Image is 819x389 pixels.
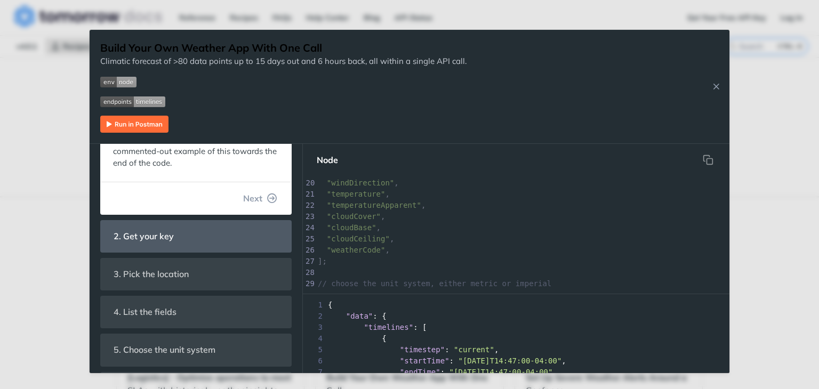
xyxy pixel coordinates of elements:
span: "temperatureApparent" [327,201,421,209]
span: , [318,190,390,198]
section: 3. Pick the location [100,258,292,290]
span: 7 [303,367,326,378]
span: 2. Get your key [106,226,181,247]
span: "timestep" [400,345,445,354]
div: 21 [303,189,314,200]
span: "cloudCeiling" [327,234,390,243]
div: 22 [303,200,314,211]
span: , [318,212,386,221]
div: : , [303,367,729,378]
h1: Build Your Own Weather App With One Call [100,40,467,55]
span: 4. List the fields [106,302,184,322]
div: 24 [303,222,314,233]
span: "temperature" [327,190,386,198]
span: 3 [303,322,326,333]
button: Next [235,188,286,209]
div: 26 [303,245,314,256]
span: 5. Choose the unit system [106,339,223,360]
a: Expand image [100,118,168,128]
span: "current" [454,345,494,354]
span: "data" [346,312,373,320]
span: 5 [303,344,326,355]
div: 28 [303,267,314,278]
span: , [318,179,399,187]
span: "cloudCover" [327,212,381,221]
img: endpoint [100,96,165,107]
p: Climatic forecast of >80 data points up to 15 days out and 6 hours back, all within a single API ... [100,55,467,68]
button: Close Recipe [708,81,724,92]
section: 2. Get your key [100,220,292,253]
div: 27 [303,256,314,267]
div: : [ [303,322,729,333]
span: "startTime" [400,356,449,365]
span: , [318,246,390,254]
section: 5. Choose the unit system [100,334,292,366]
div: : , [303,355,729,367]
span: "[DATE]T14:47:00-04:00" [458,356,561,365]
span: 3. Pick the location [106,264,196,285]
button: Copy [697,149,719,171]
span: "timelines" [364,323,413,331]
span: 1 [303,299,326,311]
span: "cloudBase" [327,223,376,232]
section: 4. List the fields [100,296,292,328]
span: , [318,234,394,243]
div: 29 [303,278,314,289]
span: // choose the unit system, either metric or imperial [318,279,551,288]
span: "weatherCode" [327,246,386,254]
img: Run in Postman [100,116,168,133]
span: "[DATE]T14:47:00-04:00" [449,368,553,376]
div: 23 [303,211,314,222]
span: "windDirection" [327,179,394,187]
span: Expand image [100,76,467,88]
span: Next [243,192,262,205]
img: env [100,77,136,87]
span: 6 [303,355,326,367]
div: { [303,333,729,344]
button: Node [308,149,347,171]
span: 2 [303,311,326,322]
span: 4 [303,333,326,344]
span: , [318,223,381,232]
span: , [318,201,425,209]
div: : { [303,311,729,322]
span: ]; [318,257,327,265]
span: Expand image [100,95,467,108]
svg: hidden [703,155,713,165]
div: { [303,299,729,311]
div: 25 [303,233,314,245]
div: 20 [303,177,314,189]
span: "endTime" [400,368,440,376]
div: : , [303,344,729,355]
